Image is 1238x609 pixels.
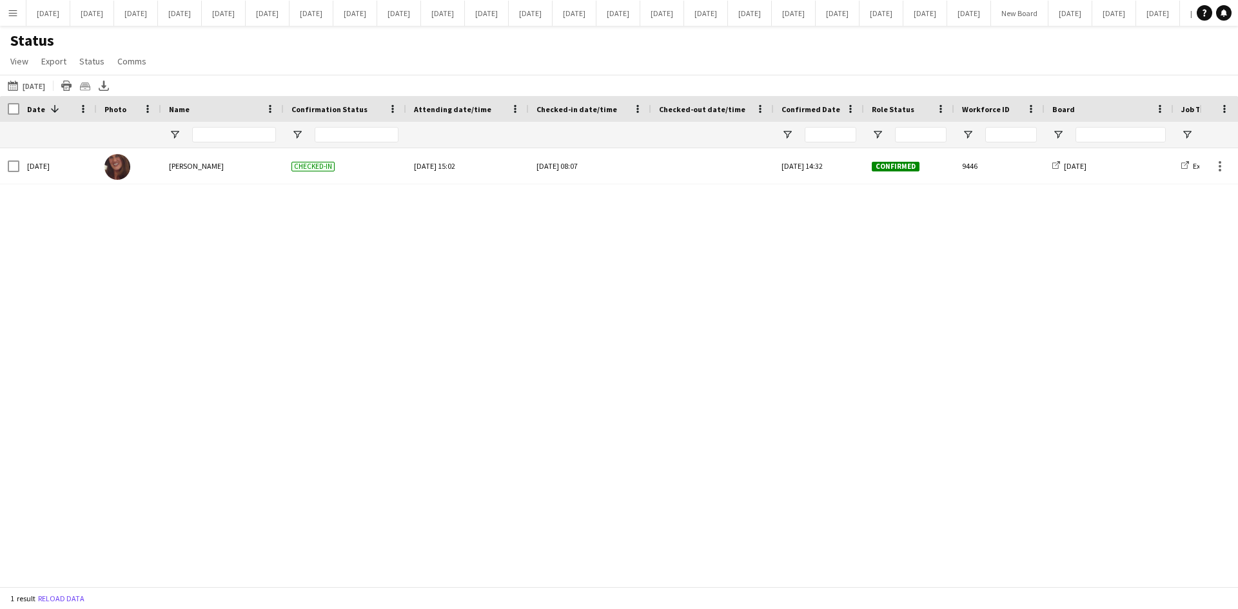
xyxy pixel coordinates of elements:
button: [DATE] [553,1,596,26]
span: View [10,55,28,67]
button: [DATE] [70,1,114,26]
input: Board Filter Input [1076,127,1166,142]
span: Checked-in [291,162,335,171]
span: [PERSON_NAME] [169,161,224,171]
app-action-btn: Export XLSX [96,78,112,93]
button: [DATE] [947,1,991,26]
button: [DATE] [377,1,421,26]
input: Role Status Filter Input [895,127,947,142]
button: [DATE] [114,1,158,26]
span: Confirmation Status [291,104,368,114]
span: Export [41,55,66,67]
div: [DATE] 15:02 [414,148,521,184]
button: Open Filter Menu [169,129,181,140]
img: Rosie Farnell [104,154,130,180]
button: Open Filter Menu [1181,129,1193,140]
span: Job Title [1181,104,1214,114]
button: [DATE] [728,1,772,26]
button: Open Filter Menu [781,129,793,140]
span: Workforce ID [962,104,1010,114]
a: Export [36,53,72,70]
button: [DATE] [1048,1,1092,26]
span: Attending date/time [414,104,491,114]
button: Open Filter Menu [872,129,883,140]
div: [DATE] 08:07 [536,148,644,184]
button: [DATE] [772,1,816,26]
input: Name Filter Input [192,127,276,142]
button: [DATE] [1136,1,1180,26]
span: Confirmed Date [781,104,840,114]
button: [DATE] [684,1,728,26]
app-action-btn: Crew files as ZIP [77,78,93,93]
button: [DATE] [5,78,48,93]
button: [DATE] [509,1,553,26]
button: [DATE] [1092,1,1136,26]
span: Role Status [872,104,914,114]
span: Photo [104,104,126,114]
input: Confirmed Date Filter Input [805,127,856,142]
input: Confirmation Status Filter Input [315,127,398,142]
span: Checked-in date/time [536,104,617,114]
a: Status [74,53,110,70]
button: Open Filter Menu [1052,129,1064,140]
button: [DATE] [421,1,465,26]
div: [DATE] 14:32 [774,148,864,184]
a: Comms [112,53,152,70]
button: [DATE] [640,1,684,26]
button: [DATE] [158,1,202,26]
button: [DATE] [333,1,377,26]
span: Board [1052,104,1075,114]
button: Open Filter Menu [962,129,974,140]
span: Comms [117,55,146,67]
button: New Board [991,1,1048,26]
div: 9446 [954,148,1045,184]
a: [DATE] [1052,161,1086,171]
app-action-btn: Print [59,78,74,93]
button: [DATE] [816,1,860,26]
button: [DATE] [596,1,640,26]
button: [DATE] [202,1,246,26]
span: Confirmed [872,162,919,171]
button: [DATE] [290,1,333,26]
a: View [5,53,34,70]
button: [DATE] [1180,1,1224,26]
span: Status [79,55,104,67]
button: Reload data [35,592,87,606]
span: Checked-out date/time [659,104,745,114]
div: [DATE] [19,148,97,184]
span: Name [169,104,190,114]
input: Workforce ID Filter Input [985,127,1037,142]
span: Date [27,104,45,114]
button: [DATE] [26,1,70,26]
button: [DATE] [860,1,903,26]
button: Open Filter Menu [291,129,303,140]
button: [DATE] [903,1,947,26]
button: [DATE] [246,1,290,26]
button: [DATE] [465,1,509,26]
span: [DATE] [1064,161,1086,171]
